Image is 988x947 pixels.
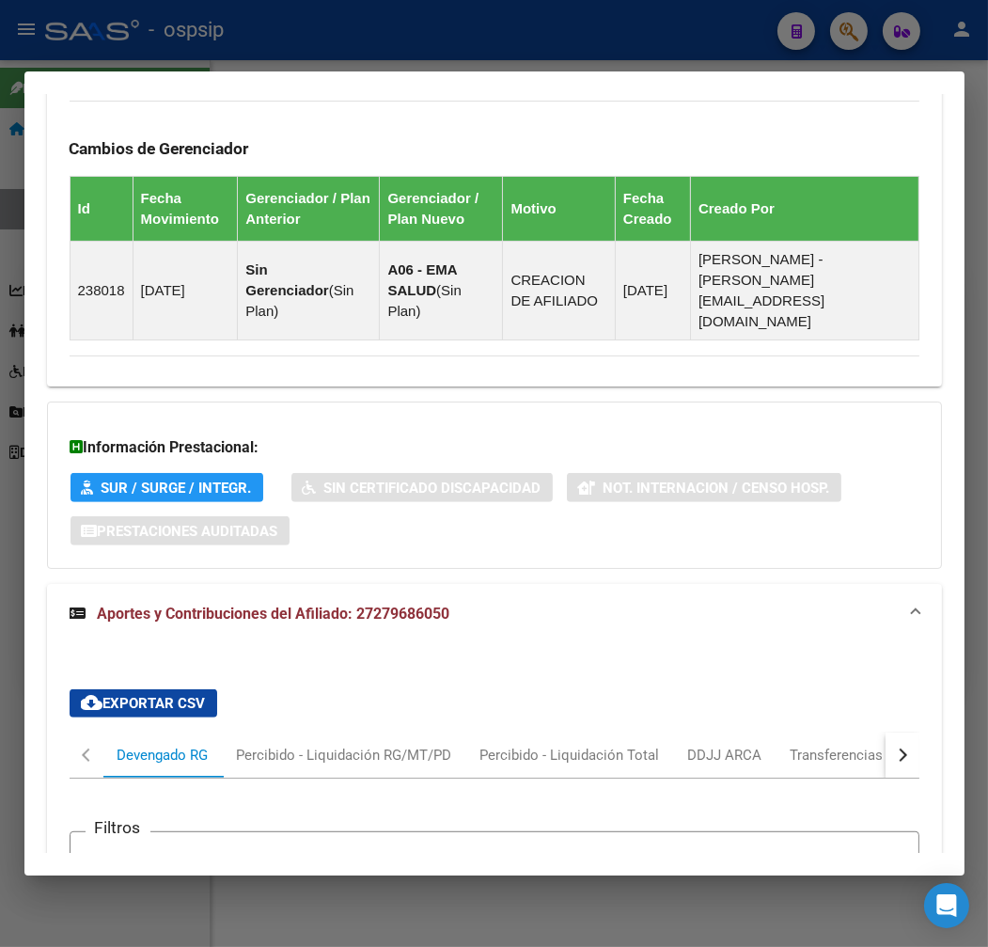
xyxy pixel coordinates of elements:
span: Prestaciones Auditadas [98,523,278,540]
span: Sin Certificado Discapacidad [324,480,541,497]
th: Id [70,176,133,241]
mat-expansion-panel-header: Aportes y Contribuciones del Afiliado: 27279686050 [47,584,942,644]
button: Sin Certificado Discapacidad [291,473,553,502]
td: [DATE] [133,241,238,339]
span: SUR / SURGE / INTEGR. [102,480,252,497]
div: Percibido - Liquidación RG/MT/PD [237,745,452,765]
span: Aportes y Contribuciones del Afiliado: 27279686050 [98,605,450,623]
button: SUR / SURGE / INTEGR. [71,473,263,502]
button: Not. Internacion / Censo Hosp. [567,473,841,502]
h3: Filtros [86,817,150,838]
td: [PERSON_NAME] - [PERSON_NAME][EMAIL_ADDRESS][DOMAIN_NAME] [690,241,918,339]
button: Prestaciones Auditadas [71,516,290,545]
button: Exportar CSV [70,689,217,718]
h3: Cambios de Gerenciador [70,138,919,159]
td: CREACION DE AFILIADO [503,241,615,339]
th: Creado Por [690,176,918,241]
th: Fecha Movimiento [133,176,238,241]
mat-icon: cloud_download [81,691,103,714]
td: [DATE] [615,241,690,339]
strong: A06 - EMA SALUD [387,261,457,298]
div: Percibido - Liquidación Total [480,745,660,765]
span: Not. Internacion / Censo Hosp. [604,480,830,497]
th: Fecha Creado [615,176,690,241]
div: Open Intercom Messenger [924,883,969,928]
th: Gerenciador / Plan Nuevo [380,176,503,241]
span: Seleccionar Gerenciador [539,853,710,870]
h3: Información Prestacional: [71,436,918,459]
th: Gerenciador / Plan Anterior [238,176,380,241]
div: Transferencias ARCA [791,745,924,765]
th: Motivo [503,176,615,241]
div: Devengado RG [118,745,209,765]
td: ( ) [380,241,503,339]
div: DDJJ ARCA [688,745,762,765]
strong: Sin Gerenciador [245,261,328,298]
span: Sin Plan [245,282,353,319]
td: 238018 [70,241,133,339]
span: Sin Plan [387,282,461,319]
span: Exportar CSV [81,695,206,712]
td: ( ) [238,241,380,339]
